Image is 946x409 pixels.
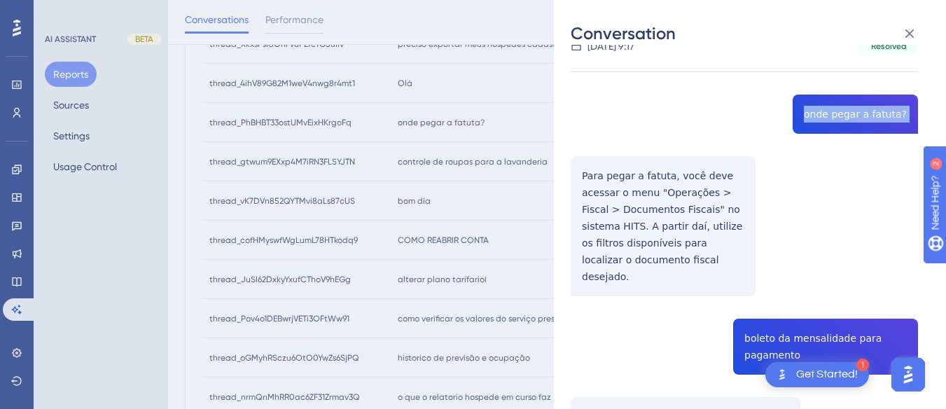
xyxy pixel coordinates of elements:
[571,22,929,45] div: Conversation
[871,41,907,52] span: Resolved
[33,4,88,20] span: Need Help?
[97,7,102,18] div: 2
[587,38,634,55] div: [DATE] 9:17
[765,362,869,387] div: Open Get Started! checklist, remaining modules: 1
[856,359,869,371] div: 1
[796,367,858,382] div: Get Started!
[887,354,929,396] iframe: UserGuiding AI Assistant Launcher
[774,366,791,383] img: launcher-image-alternative-text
